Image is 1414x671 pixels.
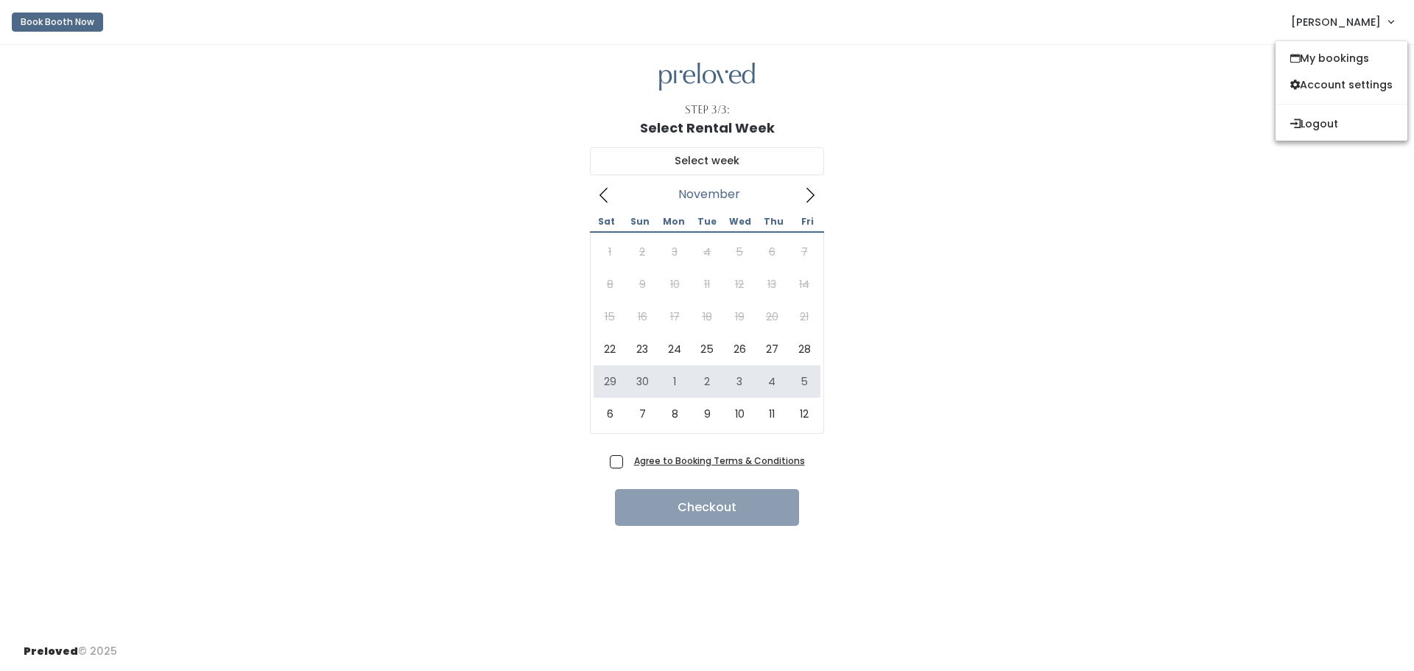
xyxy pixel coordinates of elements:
[723,365,756,398] span: December 3, 2025
[626,365,658,398] span: November 30, 2025
[756,365,788,398] span: December 4, 2025
[24,644,78,658] span: Preloved
[658,333,691,365] span: November 24, 2025
[594,333,626,365] span: November 22, 2025
[590,217,623,226] span: Sat
[623,217,656,226] span: Sun
[788,333,820,365] span: November 28, 2025
[1276,110,1407,137] button: Logout
[1291,14,1381,30] span: [PERSON_NAME]
[12,13,103,32] button: Book Booth Now
[678,192,740,197] span: November
[723,333,756,365] span: November 26, 2025
[658,398,691,430] span: December 8, 2025
[658,365,691,398] span: December 1, 2025
[691,365,723,398] span: December 2, 2025
[657,217,690,226] span: Mon
[685,102,730,118] div: Step 3/3:
[590,147,824,175] input: Select week
[724,217,757,226] span: Wed
[691,333,723,365] span: November 25, 2025
[634,454,805,467] a: Agree to Booking Terms & Conditions
[659,63,755,91] img: preloved logo
[788,398,820,430] span: December 12, 2025
[12,6,103,38] a: Book Booth Now
[757,217,790,226] span: Thu
[626,398,658,430] span: December 7, 2025
[1276,6,1408,38] a: [PERSON_NAME]
[640,121,775,136] h1: Select Rental Week
[1276,45,1407,71] a: My bookings
[594,398,626,430] span: December 6, 2025
[690,217,723,226] span: Tue
[788,365,820,398] span: December 5, 2025
[594,365,626,398] span: November 29, 2025
[615,489,799,526] button: Checkout
[1276,71,1407,98] a: Account settings
[24,632,117,659] div: © 2025
[756,398,788,430] span: December 11, 2025
[626,333,658,365] span: November 23, 2025
[756,333,788,365] span: November 27, 2025
[723,398,756,430] span: December 10, 2025
[791,217,824,226] span: Fri
[691,398,723,430] span: December 9, 2025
